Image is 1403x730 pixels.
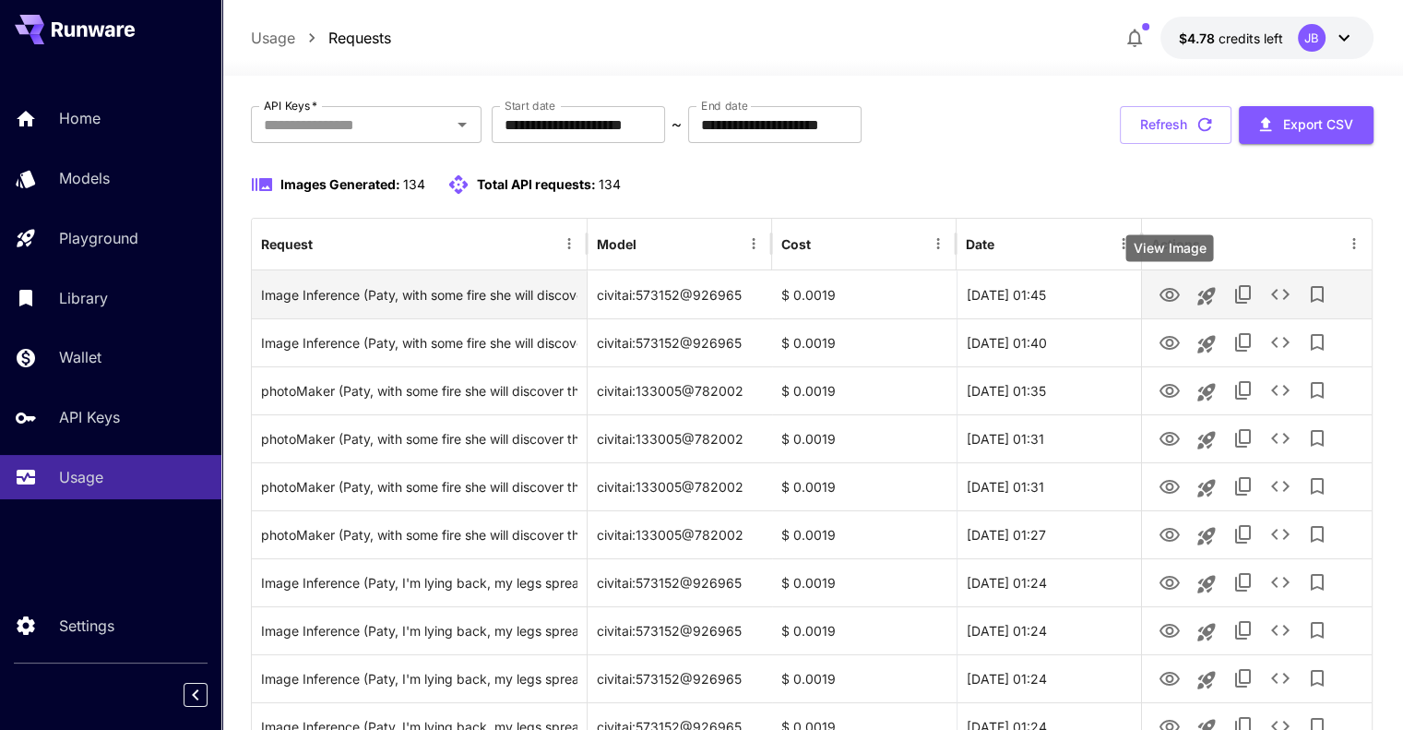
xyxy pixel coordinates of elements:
[1299,468,1336,505] button: Add to library
[1188,566,1225,603] button: Launch in playground
[59,107,101,129] p: Home
[1111,231,1136,257] button: Menu
[261,415,577,462] div: Click to copy prompt
[638,231,664,257] button: Sort
[957,558,1141,606] div: 11 Aug, 2025 01:24
[59,167,110,189] p: Models
[1188,518,1225,555] button: Launch in playground
[251,27,295,49] a: Usage
[1120,106,1231,144] button: Refresh
[1188,662,1225,699] button: Launch in playground
[966,236,994,252] div: Date
[59,346,101,368] p: Wallet
[996,231,1022,257] button: Sort
[1262,468,1299,505] button: See details
[1151,467,1188,505] button: View Image
[1299,420,1336,457] button: Add to library
[261,319,577,366] div: Click to copy prompt
[59,287,108,309] p: Library
[1188,326,1225,363] button: Launch in playground
[1151,611,1188,649] button: View Image
[772,366,957,414] div: $ 0.0019
[772,318,957,366] div: $ 0.0019
[1262,612,1299,649] button: See details
[588,606,772,654] div: civitai:573152@926965
[1188,422,1225,459] button: Launch in playground
[1179,29,1283,48] div: $4.78436
[1188,278,1225,315] button: Launch in playground
[588,462,772,510] div: civitai:133005@782002
[1299,612,1336,649] button: Add to library
[957,414,1141,462] div: 11 Aug, 2025 01:31
[1225,660,1262,697] button: Copy TaskUUID
[741,231,767,257] button: Menu
[1151,563,1188,601] button: View Image
[280,176,400,192] span: Images Generated:
[781,236,811,252] div: Cost
[1262,516,1299,553] button: See details
[1262,372,1299,409] button: See details
[261,655,577,702] div: Click to copy prompt
[261,607,577,654] div: Click to copy prompt
[261,236,313,252] div: Request
[261,463,577,510] div: Click to copy prompt
[264,98,317,114] label: API Keys
[1262,324,1299,361] button: See details
[1151,659,1188,697] button: View Image
[1125,234,1213,261] div: View Image
[1225,516,1262,553] button: Copy TaskUUID
[588,558,772,606] div: civitai:573152@926965
[1341,231,1367,257] button: Menu
[957,270,1141,318] div: 11 Aug, 2025 01:45
[588,654,772,702] div: civitai:573152@926965
[1225,468,1262,505] button: Copy TaskUUID
[1188,374,1225,411] button: Launch in playground
[772,414,957,462] div: $ 0.0019
[957,318,1141,366] div: 11 Aug, 2025 01:40
[1151,515,1188,553] button: View Image
[1151,371,1188,409] button: View Image
[1151,419,1188,457] button: View Image
[59,227,138,249] p: Playground
[957,462,1141,510] div: 11 Aug, 2025 01:31
[597,236,636,252] div: Model
[1188,614,1225,651] button: Launch in playground
[957,366,1141,414] div: 11 Aug, 2025 01:35
[1299,276,1336,313] button: Add to library
[1225,372,1262,409] button: Copy TaskUUID
[328,27,391,49] a: Requests
[1151,323,1188,361] button: View Image
[1262,420,1299,457] button: See details
[59,406,120,428] p: API Keys
[403,176,425,192] span: 134
[701,98,747,114] label: End date
[505,98,555,114] label: Start date
[1299,372,1336,409] button: Add to library
[197,678,221,712] div: Collapse sidebar
[477,176,596,192] span: Total API requests:
[1299,324,1336,361] button: Add to library
[1151,275,1188,313] button: View Image
[1188,470,1225,507] button: Launch in playground
[1225,324,1262,361] button: Copy TaskUUID
[599,176,621,192] span: 134
[315,231,340,257] button: Sort
[556,231,582,257] button: Menu
[813,231,838,257] button: Sort
[772,510,957,558] div: $ 0.0019
[588,414,772,462] div: civitai:133005@782002
[772,558,957,606] div: $ 0.0019
[1225,276,1262,313] button: Copy TaskUUID
[1225,564,1262,601] button: Copy TaskUUID
[261,367,577,414] div: Click to copy prompt
[1298,24,1326,52] div: JB
[772,654,957,702] div: $ 0.0019
[251,27,391,49] nav: breadcrumb
[1225,420,1262,457] button: Copy TaskUUID
[184,683,208,707] button: Collapse sidebar
[1179,30,1219,46] span: $4.78
[772,270,957,318] div: $ 0.0019
[925,231,951,257] button: Menu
